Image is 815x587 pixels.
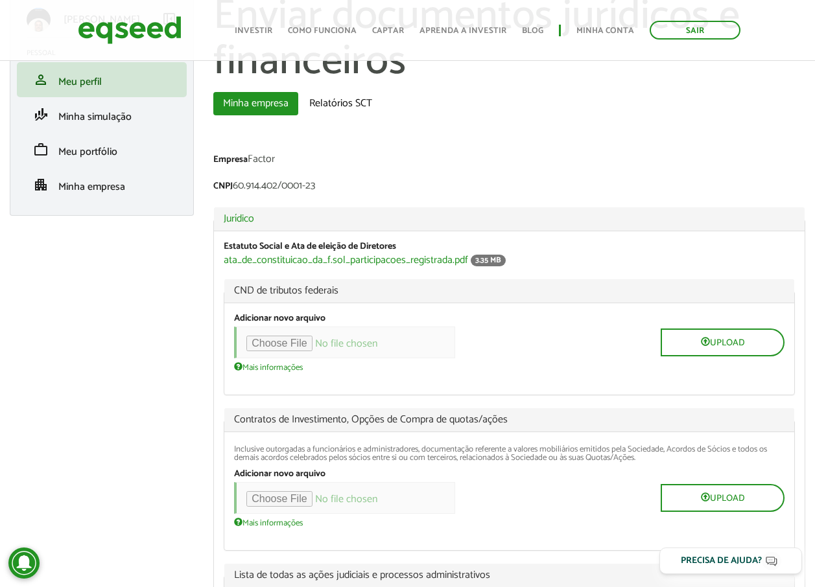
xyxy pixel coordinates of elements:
a: Blog [522,27,543,35]
span: person [33,72,49,87]
span: Minha simulação [58,108,132,126]
li: Meu perfil [17,62,187,97]
span: Minha empresa [58,178,125,196]
div: 60.914.402/0001-23 [213,181,805,194]
label: Estatuto Social e Ata de eleição de Diretores [224,242,396,251]
span: apartment [33,177,49,192]
span: Contratos de Investimento, Opções de Compra de quotas/ações [234,415,785,425]
a: Mais informações [234,517,303,527]
a: Relatórios SCT [300,92,382,115]
a: Minha conta [576,27,634,35]
a: Sair [650,21,740,40]
a: personMeu perfil [27,72,177,87]
img: EqSeed [78,13,182,47]
a: Como funciona [288,27,357,35]
a: Captar [372,27,404,35]
a: Mais informações [234,362,303,372]
div: Factor [213,154,805,168]
span: Meu portfólio [58,143,117,161]
a: Minha empresa [213,92,298,115]
li: Minha empresa [17,167,187,202]
span: finance_mode [33,107,49,122]
span: CND de tributos federais [234,286,785,296]
a: Aprenda a investir [419,27,506,35]
label: Adicionar novo arquivo [234,314,325,323]
div: Inclusive outorgadas a funcionários e administradores, documentação referente a valores mobiliári... [234,445,785,462]
label: Adicionar novo arquivo [234,470,325,479]
a: Investir [235,27,272,35]
a: ata_de_constituicao_da_f.sol_participacoes_registrada.pdf [224,255,468,266]
label: CNPJ [213,182,233,191]
a: Jurídico [224,214,795,224]
span: work [33,142,49,157]
button: Upload [661,484,785,512]
span: 3.35 MB [471,255,506,266]
a: workMeu portfólio [27,142,177,157]
a: apartmentMinha empresa [27,177,177,192]
a: finance_modeMinha simulação [27,107,177,122]
span: Lista de todas as ações judiciais e processos administrativos [234,570,785,581]
span: Meu perfil [58,73,102,91]
li: Minha simulação [17,97,187,132]
label: Empresa [213,155,248,165]
li: Meu portfólio [17,132,187,167]
button: Upload [661,328,785,356]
